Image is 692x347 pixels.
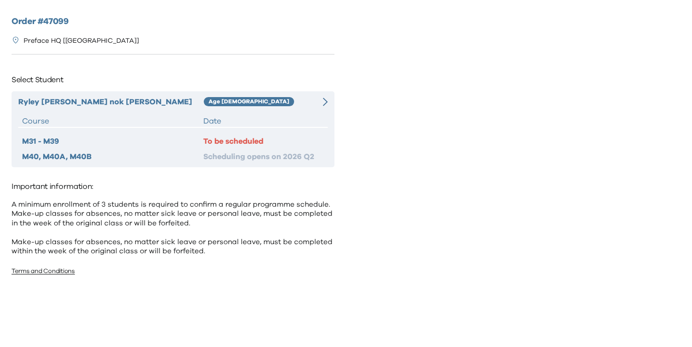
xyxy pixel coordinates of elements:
p: A minimum enrollment of 3 students is required to confirm a regular programme schedule. Make-up c... [12,200,334,256]
p: Select Student [12,72,334,87]
h2: Order # 47099 [12,15,334,28]
div: Age [DEMOGRAPHIC_DATA] [204,97,294,107]
div: M40, M40A, M40B [22,151,203,162]
p: Preface HQ [[GEOGRAPHIC_DATA]] [24,36,139,46]
p: Important information: [12,179,334,194]
div: To be scheduled [203,136,324,147]
div: Date [203,115,324,127]
a: Terms and Conditions [12,268,75,274]
div: M31 - M39 [22,136,203,147]
div: Ryley [PERSON_NAME] nok [PERSON_NAME] [18,96,204,108]
div: Course [22,115,203,127]
div: Scheduling opens on 2026 Q2 [203,151,324,162]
